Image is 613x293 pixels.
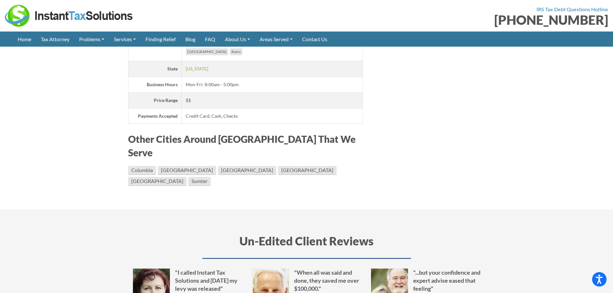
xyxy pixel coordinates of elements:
strong: IRS Tax Debt Questions Hotline [536,6,608,12]
h3: Un-Edited Client Reviews [133,233,480,259]
th: State [128,61,181,77]
h5: "...but your confidence and expert advise eased that feeling" [371,269,480,293]
a: Sumter [188,177,211,186]
a: [GEOGRAPHIC_DATA] [158,166,216,175]
a: Home [13,32,36,47]
a: [GEOGRAPHIC_DATA] [128,177,187,186]
div: [PHONE_NUMBER] [311,14,608,26]
th: Business Hours [128,77,181,92]
td: Mon-Fri: 8:00am - 5:00pm [181,77,363,92]
th: Payments Accepted [128,108,181,124]
a: Finding Relief [141,32,181,47]
span: $$ [186,97,191,103]
a: Problems [74,32,109,47]
a: Tax Attorney [36,32,74,47]
a: Contact Us [297,32,332,47]
a: About Us [220,32,255,47]
h3: Other Cities Around [GEOGRAPHIC_DATA] That We Serve [128,132,363,159]
a: [US_STATE] [186,66,208,71]
span: Credit Card, Cash, Checks [186,113,238,119]
h5: "I called Instant Tax Solutions and [DATE] my levy was released" [133,269,242,293]
li: [GEOGRAPHIC_DATA] [186,48,228,55]
a: Instant Tax Solutions Logo [5,12,134,18]
a: [GEOGRAPHIC_DATA] [278,166,337,175]
li: Rains [230,48,242,55]
a: FAQ [200,32,220,47]
a: Services [109,32,141,47]
a: Columbia [128,166,156,175]
a: Blog [181,32,200,47]
th: Price Range [128,92,181,108]
h5: "When all was said and done, they saved me over $100,000." [252,269,361,293]
a: [GEOGRAPHIC_DATA] [218,166,276,175]
img: Instant Tax Solutions Logo [5,5,134,27]
a: Areas Served [255,32,297,47]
